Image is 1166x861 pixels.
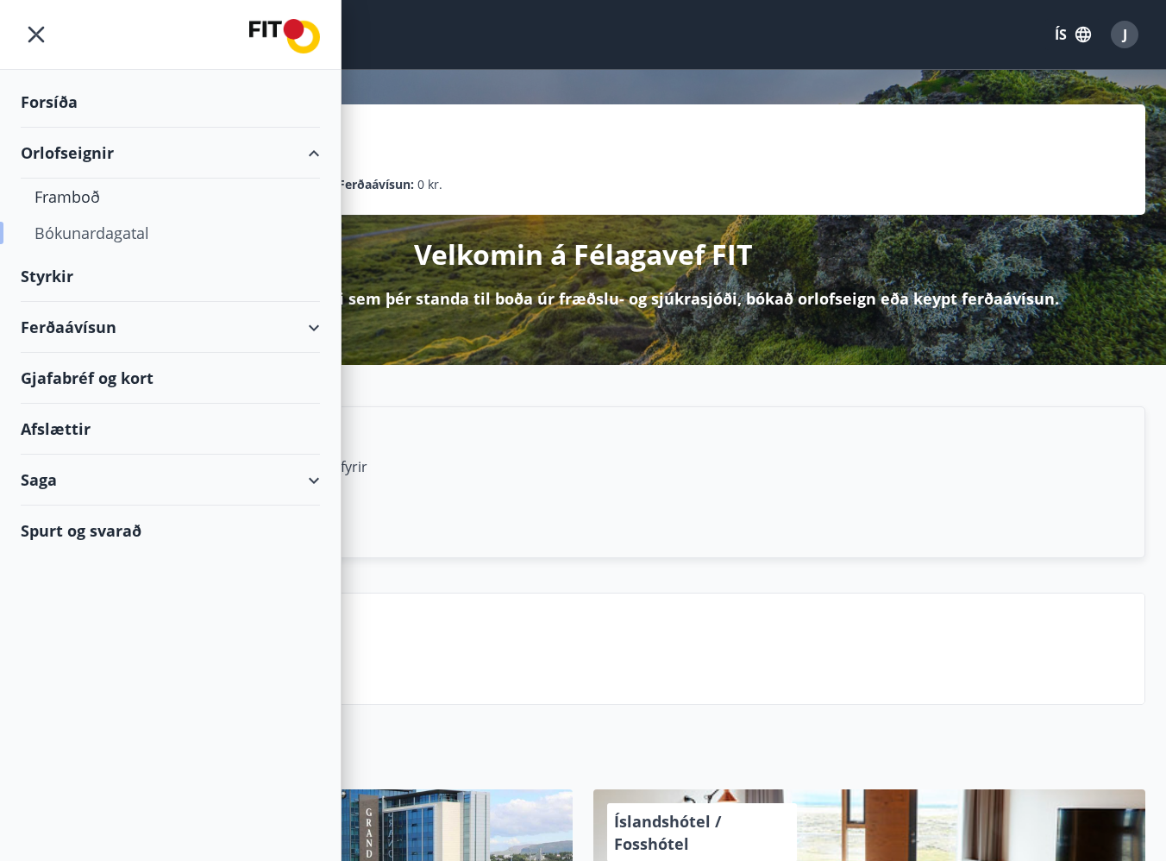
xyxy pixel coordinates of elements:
[21,404,320,455] div: Afslættir
[1104,14,1145,55] button: J
[417,175,442,194] span: 0 kr.
[21,77,320,128] div: Forsíða
[21,353,320,404] div: Gjafabréf og kort
[21,251,320,302] div: Styrkir
[414,236,753,273] p: Velkomin á Félagavef FIT
[338,175,414,194] p: Ferðaávísun :
[1123,25,1127,44] span: J
[21,506,320,556] div: Spurt og svarað
[1045,19,1100,50] button: ÍS
[21,302,320,353] div: Ferðaávísun
[107,287,1059,310] p: Hér getur þú sótt um þá styrki sem þér standa til boða úr fræðslu- og sjúkrasjóði, bókað orlofsei...
[21,19,52,50] button: menu
[21,128,320,179] div: Orlofseignir
[147,637,1131,666] p: Spurt og svarað
[34,215,306,251] div: Bókunardagatal
[614,811,721,854] span: Íslandshótel / Fosshótel
[249,19,320,53] img: union_logo
[34,179,306,215] div: Framboð
[21,455,320,506] div: Saga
